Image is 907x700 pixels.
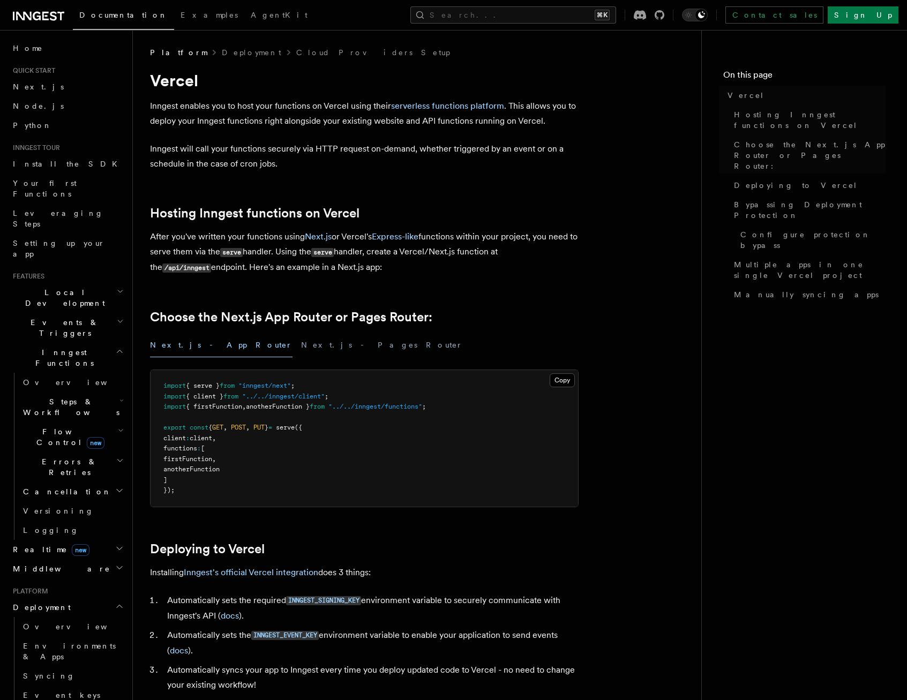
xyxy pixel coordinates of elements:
[291,382,295,389] span: ;
[550,373,575,387] button: Copy
[734,180,858,191] span: Deploying to Vercel
[296,47,450,58] a: Cloud Providers Setup
[162,264,211,273] code: /api/inngest
[186,382,220,389] span: { serve }
[186,403,242,410] span: { firstFunction
[19,452,126,482] button: Errors & Retries
[19,501,126,521] a: Versioning
[150,541,265,556] a: Deploying to Vercel
[730,176,886,195] a: Deploying to Vercel
[9,174,126,204] a: Your first Functions
[19,392,126,422] button: Steps & Workflows
[150,333,293,357] button: Next.js - App Router
[734,259,886,281] span: Multiple apps in one single Vercel project
[238,382,291,389] span: "inngest/next"
[163,465,220,473] span: anotherFunction
[164,628,579,658] li: Automatically sets the environment variable to enable your application to send events ( ).
[163,445,197,452] span: functions
[184,567,318,577] a: Inngest's official Vercel integration
[9,234,126,264] a: Setting up your app
[734,289,879,300] span: Manually syncing apps
[23,642,116,661] span: Environments & Apps
[164,593,579,623] li: Automatically sets the required environment variable to securely communicate with Inngest's API ( ).
[734,199,886,221] span: Bypassing Deployment Protection
[150,310,432,325] a: Choose the Next.js App Router or Pages Router:
[23,378,133,387] span: Overview
[150,206,359,221] a: Hosting Inngest functions on Vercel
[150,99,579,129] p: Inngest enables you to host your functions on Vercel using their . This allows you to deploy your...
[164,663,579,693] li: Automatically syncs your app to Inngest every time you deploy updated code to Vercel - no need to...
[221,611,239,621] a: docs
[19,426,118,448] span: Flow Control
[728,90,764,101] span: Vercel
[23,691,100,699] span: Event keys
[410,6,616,24] button: Search...⌘K
[328,403,422,410] span: "../../inngest/functions"
[730,105,886,135] a: Hosting Inngest functions on Vercel
[220,248,243,257] code: serve
[9,313,126,343] button: Events & Triggers
[730,195,886,225] a: Bypassing Deployment Protection
[730,255,886,285] a: Multiple apps in one single Vercel project
[265,424,268,431] span: }
[19,617,126,636] a: Overview
[13,239,105,258] span: Setting up your app
[828,6,898,24] a: Sign Up
[9,204,126,234] a: Leveraging Steps
[19,456,116,478] span: Errors & Retries
[268,424,272,431] span: =
[725,6,823,24] a: Contact sales
[595,10,610,20] kbd: ⌘K
[190,434,212,442] span: client
[19,636,126,666] a: Environments & Apps
[19,422,126,452] button: Flow Controlnew
[9,559,126,578] button: Middleware
[19,521,126,540] a: Logging
[9,563,110,574] span: Middleware
[9,317,117,338] span: Events & Triggers
[72,544,89,556] span: new
[372,231,418,242] a: Express-like
[9,77,126,96] a: Next.js
[730,135,886,176] a: Choose the Next.js App Router or Pages Router:
[276,424,295,431] span: serve
[208,424,212,431] span: {
[201,445,205,452] span: [
[212,455,216,463] span: ,
[251,11,308,19] span: AgentKit
[9,144,60,152] span: Inngest tour
[174,3,244,29] a: Examples
[9,540,126,559] button: Realtimenew
[740,229,886,251] span: Configure protection bypass
[212,434,216,442] span: ,
[723,69,886,86] h4: On this page
[9,373,126,540] div: Inngest Functions
[163,476,167,484] span: ]
[163,424,186,431] span: export
[186,393,223,400] span: { client }
[163,455,212,463] span: firstFunction
[79,11,168,19] span: Documentation
[242,393,325,400] span: "../../inngest/client"
[422,403,426,410] span: ;
[150,565,579,580] p: Installing does 3 things:
[190,424,208,431] span: const
[13,82,64,91] span: Next.js
[150,229,579,275] p: After you've written your functions using or Vercel's functions within your project, you need to ...
[734,109,886,131] span: Hosting Inngest functions on Vercel
[150,47,207,58] span: Platform
[23,526,79,535] span: Logging
[19,482,126,501] button: Cancellation
[311,248,334,257] code: serve
[220,382,235,389] span: from
[23,507,94,515] span: Versioning
[197,445,201,452] span: :
[723,86,886,105] a: Vercel
[391,101,504,111] a: serverless functions platform
[223,393,238,400] span: from
[244,3,314,29] a: AgentKit
[19,486,111,497] span: Cancellation
[231,424,246,431] span: POST
[682,9,708,21] button: Toggle dark mode
[186,434,190,442] span: :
